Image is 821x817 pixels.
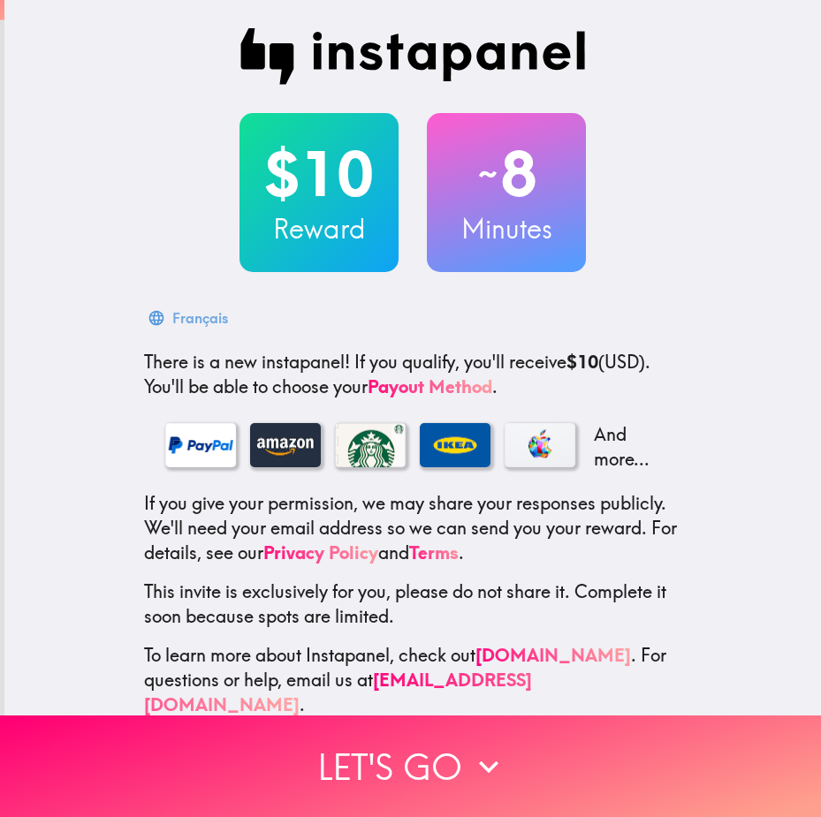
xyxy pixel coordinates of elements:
[144,351,350,373] span: There is a new instapanel!
[263,541,378,564] a: Privacy Policy
[475,148,500,200] span: ~
[144,643,681,717] p: To learn more about Instapanel, check out . For questions or help, email us at .
[427,210,586,247] h3: Minutes
[566,351,598,373] b: $10
[475,644,631,666] a: [DOMAIN_NAME]
[144,350,681,399] p: If you qualify, you'll receive (USD) . You'll be able to choose your .
[239,138,399,210] h2: $10
[427,138,586,210] h2: 8
[172,306,228,330] div: Français
[144,579,681,629] p: This invite is exclusively for you, please do not share it. Complete it soon because spots are li...
[589,422,660,472] p: And more...
[239,210,399,247] h3: Reward
[409,541,459,564] a: Terms
[144,300,235,336] button: Français
[144,491,681,565] p: If you give your permission, we may share your responses publicly. We'll need your email address ...
[368,375,492,397] a: Payout Method
[239,28,586,85] img: Instapanel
